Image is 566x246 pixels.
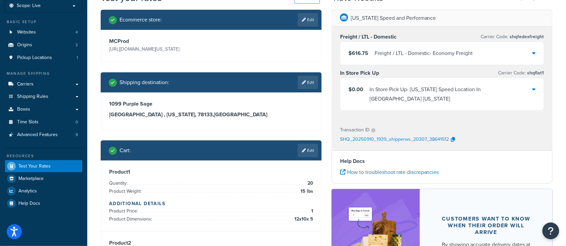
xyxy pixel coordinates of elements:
[5,26,82,39] a: Websites4
[17,3,41,9] span: Scope: Live
[526,69,544,76] span: shqflat1
[5,173,82,185] a: Marketplace
[17,119,39,125] span: Time Slots
[17,132,58,138] span: Advanced Features
[370,85,532,104] div: In Store Pick Up - [US_STATE] Speed Location In [GEOGRAPHIC_DATA] [US_STATE]
[340,34,396,40] h3: Freight / LTL - Domestic
[18,188,37,194] span: Analytics
[5,26,82,39] li: Websites
[76,29,78,35] span: 4
[340,135,449,145] p: SHQ_20250910_1939_shipperws_20307_38641512
[340,157,544,165] h4: Help Docs
[120,17,162,23] h2: Ecommerce store :
[109,200,313,207] h4: Additional Details
[109,38,209,45] h3: MCProd
[17,42,32,48] span: Origins
[109,188,143,195] span: Product Weight:
[351,13,436,23] p: [US_STATE] Speed and Performance
[509,33,544,40] span: shqfedexfreight
[109,45,209,54] p: [URL][DOMAIN_NAME][US_STATE]
[120,79,169,85] h2: Shipping destination :
[109,180,129,187] span: Quantity:
[299,187,313,195] span: 15 lbs
[5,116,82,128] li: Time Slots
[109,169,313,175] h3: Product 1
[109,207,140,214] span: Product Price:
[298,76,318,89] a: Edit
[310,207,313,215] span: 1
[5,78,82,90] a: Carriers
[348,85,363,93] span: $0.00
[481,32,544,42] p: Carrier Code:
[348,49,368,57] span: $616.75
[76,132,78,138] span: 9
[5,197,82,209] a: Help Docs
[18,176,44,182] span: Marketplace
[5,103,82,116] a: Boxes
[499,68,544,78] p: Carrier Code:
[5,71,82,76] div: Manage Shipping
[17,94,48,100] span: Shipping Rules
[375,49,473,58] div: Freight / LTL - Domestic - Economy Freight
[17,29,36,35] span: Websites
[77,55,78,61] span: 1
[436,216,536,236] div: Customers want to know when their order will arrive
[293,215,313,223] span: 12 x 10 x 5
[5,52,82,64] a: Pickup Locations1
[5,160,82,172] a: Test Your Rates
[543,223,559,239] button: Open Resource Center
[76,42,78,48] span: 2
[76,119,78,125] span: 0
[5,19,82,25] div: Basic Setup
[109,216,154,223] span: Product Dimensions:
[298,144,318,157] a: Edit
[306,179,313,187] span: 20
[17,55,52,61] span: Pickup Locations
[5,185,82,197] a: Analytics
[18,164,51,169] span: Test Your Rates
[340,125,370,135] p: Transaction ID
[109,101,313,107] h3: 1099 Purple Sage
[5,90,82,103] a: Shipping Rules
[5,39,82,51] li: Origins
[120,147,131,153] h2: Cart :
[17,81,34,87] span: Carriers
[109,111,313,118] h3: [GEOGRAPHIC_DATA] , [US_STATE], 78133 , [GEOGRAPHIC_DATA]
[5,39,82,51] a: Origins2
[5,52,82,64] li: Pickup Locations
[298,13,318,26] a: Edit
[340,70,379,76] h3: In Store Pick Up
[5,129,82,141] li: Advanced Features
[18,201,40,206] span: Help Docs
[5,116,82,128] a: Time Slots0
[340,168,439,176] a: How to troubleshoot rate discrepancies
[17,107,30,112] span: Boxes
[5,153,82,159] div: Resources
[5,129,82,141] a: Advanced Features9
